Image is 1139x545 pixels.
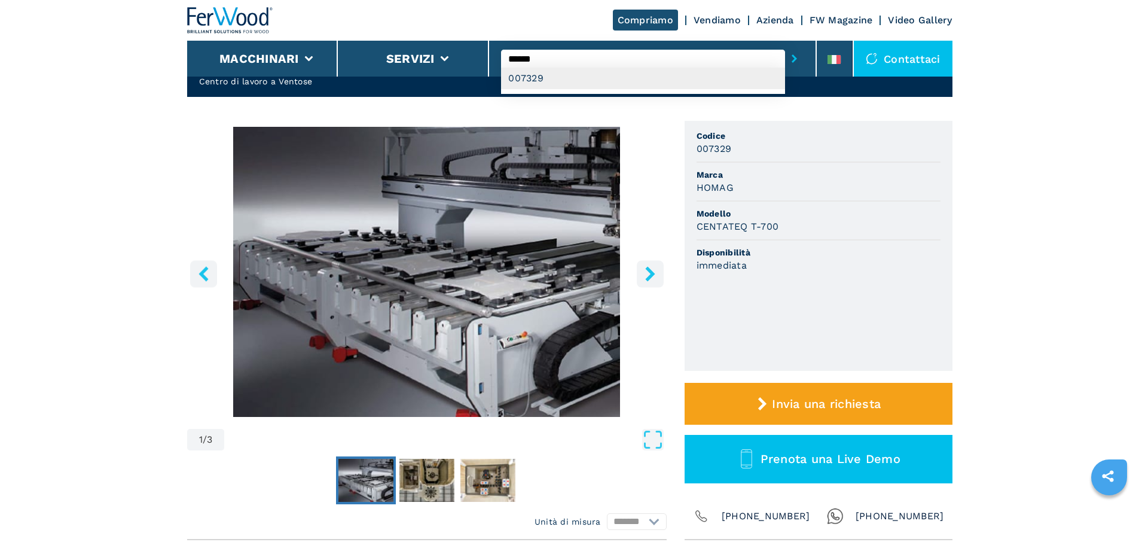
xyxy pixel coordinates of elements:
button: right-button [637,260,664,287]
span: Prenota una Live Demo [761,452,900,466]
img: Ferwood [187,7,273,34]
img: Contattaci [866,53,878,65]
button: submit-button [785,45,804,72]
span: Marca [697,169,940,181]
em: Unità di misura [535,516,601,528]
div: Go to Slide 1 [187,127,667,417]
h2: Centro di lavoro a Ventose [199,75,405,87]
span: / [203,435,207,444]
span: [PHONE_NUMBER] [856,508,944,525]
img: 0e677382cc4ad57ea318285cf41f0cd8 [338,459,393,502]
button: Go to Slide 1 [336,456,396,504]
img: Centro di lavoro a Ventose HOMAG CENTATEQ T-700 [187,127,667,417]
button: Invia una richiesta [685,383,952,425]
button: Go to Slide 3 [458,456,518,504]
a: sharethis [1093,461,1123,491]
h3: 007329 [697,142,732,156]
button: Servizi [386,51,435,66]
h3: CENTATEQ T-700 [697,220,779,233]
span: Invia una richiesta [772,397,881,411]
button: Macchinari [219,51,299,66]
img: 10f1c9f45b89e0ba9de0ec94874fb202 [460,459,515,502]
img: Phone [693,508,710,525]
span: Disponibilità [697,246,940,258]
button: Open Fullscreen [227,429,663,450]
a: Video Gallery [888,14,952,26]
span: [PHONE_NUMBER] [722,508,810,525]
img: Whatsapp [827,508,844,525]
a: Azienda [756,14,794,26]
span: Modello [697,208,940,220]
a: FW Magazine [810,14,873,26]
iframe: Chat [1088,491,1130,536]
button: Go to Slide 2 [397,456,457,504]
div: 007329 [501,68,785,89]
div: Contattaci [854,41,952,77]
span: 1 [199,435,203,444]
button: Prenota una Live Demo [685,435,952,483]
nav: Thumbnail Navigation [187,456,667,504]
span: 3 [207,435,212,444]
h3: HOMAG [697,181,734,194]
img: 6781de618f4ea2a9124c1d9a9049703c [399,459,454,502]
button: left-button [190,260,217,287]
h3: immediata [697,258,747,272]
a: Vendiamo [694,14,741,26]
span: Codice [697,130,940,142]
a: Compriamo [613,10,678,31]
